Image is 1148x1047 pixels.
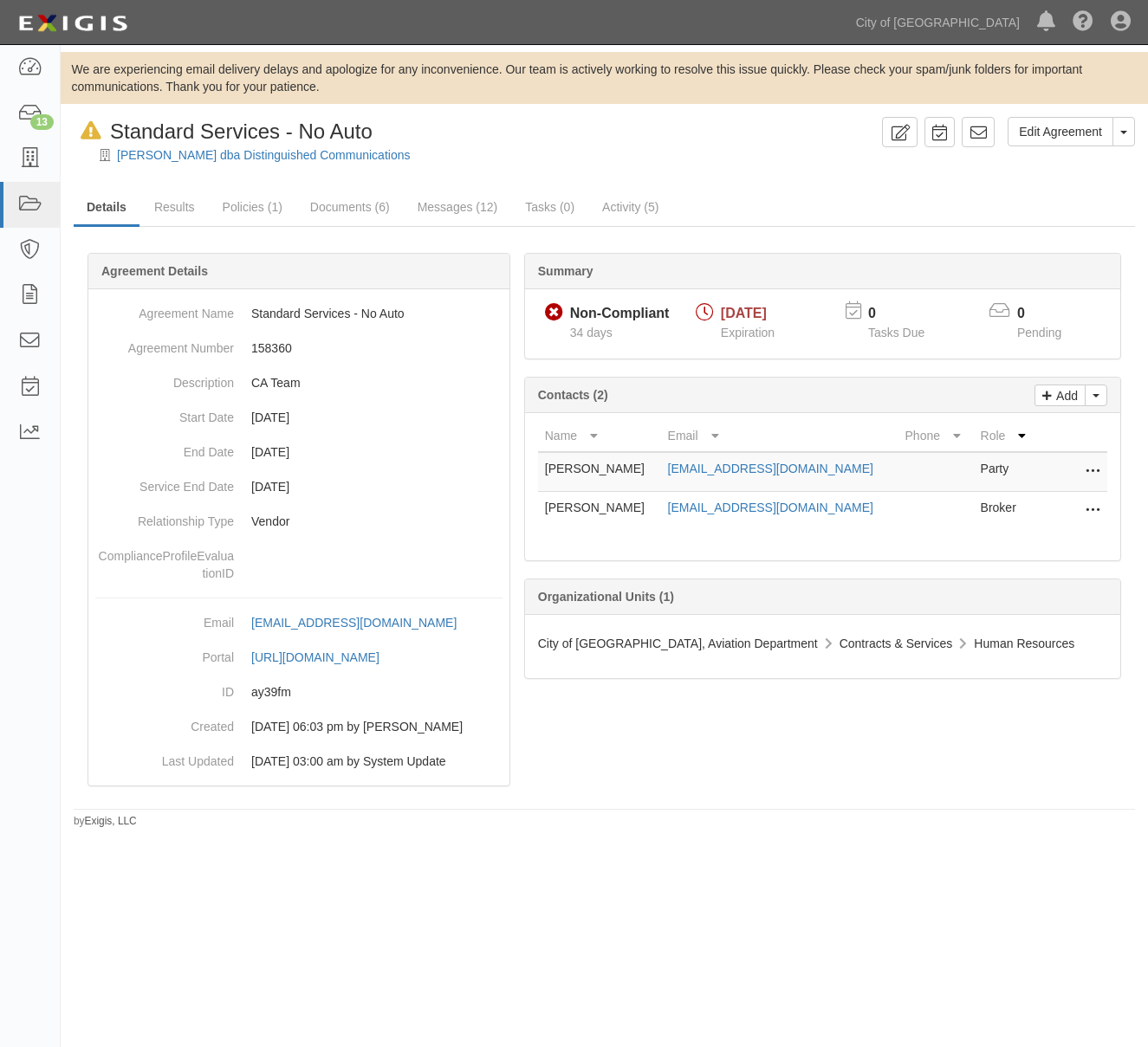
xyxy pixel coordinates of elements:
[545,304,563,322] i: Non-Compliant
[570,304,670,324] div: Non-Compliant
[974,420,1038,452] th: Role
[95,744,503,779] dd: [DATE] 03:00 am by System Update
[538,637,818,650] span: City of [GEOGRAPHIC_DATA], Aviation Department
[1052,385,1078,405] p: Add
[251,616,476,630] a: [EMAIL_ADDRESS][DOMAIN_NAME]
[85,815,137,827] a: Exigis, LLC
[95,744,234,770] dt: Last Updated
[95,435,503,469] dd: [DATE]
[1017,304,1083,324] p: 0
[95,675,234,701] dt: ID
[974,492,1038,531] td: Broker
[95,400,234,426] dt: Start Date
[538,264,593,278] b: Summary
[570,326,613,339] span: Since 07/08/2025
[95,435,234,461] dt: End Date
[95,331,503,365] dd: 158360
[13,8,133,39] img: logo-5460c22ac91f19d4615b14bd174203de0afe785f0fc80cf4dbbc73dc1793850b.png
[95,504,503,539] dd: Vendor
[661,420,898,452] th: Email
[110,120,373,143] span: Standard Services - No Auto
[61,61,1148,95] div: We are experiencing email delivery delays and apologize for any inconvenience. Our team is active...
[95,640,234,666] dt: Portal
[668,462,873,475] a: [EMAIL_ADDRESS][DOMAIN_NAME]
[101,264,208,278] b: Agreement Details
[74,814,137,829] small: by
[30,114,54,130] div: 13
[95,709,503,744] dd: [DATE] 06:03 pm by [PERSON_NAME]
[95,469,234,495] dt: Service End Date
[538,420,661,452] th: Name
[95,539,234,582] dt: ComplianceProfileEvaluationID
[721,326,775,339] span: Expiration
[1073,12,1093,33] i: Help Center - Complianz
[847,5,1028,40] a: City of [GEOGRAPHIC_DATA]
[974,452,1038,492] td: Party
[589,190,671,224] a: Activity (5)
[251,374,503,391] p: CA Team
[868,304,946,324] p: 0
[1017,326,1061,339] span: Pending
[81,122,101,140] i: In Default since 07/29/2025
[668,501,873,514] a: [EMAIL_ADDRESS][DOMAIN_NAME]
[95,400,503,435] dd: [DATE]
[95,504,234,530] dt: Relationship Type
[95,296,234,322] dt: Agreement Name
[512,190,587,224] a: Tasks (0)
[74,190,139,227] a: Details
[538,590,674,604] b: Organizational Units (1)
[297,190,403,224] a: Documents (6)
[538,388,608,402] b: Contacts (2)
[1008,117,1113,146] a: Edit Agreement
[95,365,234,391] dt: Description
[95,469,503,504] dd: [DATE]
[117,148,410,162] a: [PERSON_NAME] dba Distinguished Communications
[251,614,457,631] div: [EMAIL_ADDRESS][DOMAIN_NAME]
[538,452,661,492] td: [PERSON_NAME]
[95,296,503,331] dd: Standard Services - No Auto
[974,637,1074,650] span: Human Resources
[538,492,661,531] td: [PERSON_NAME]
[95,605,234,631] dt: Email
[95,709,234,735] dt: Created
[840,637,953,650] span: Contracts & Services
[405,190,511,224] a: Messages (12)
[95,675,503,709] dd: ay39fm
[141,190,208,224] a: Results
[721,306,767,320] span: [DATE]
[95,331,234,357] dt: Agreement Number
[251,650,399,664] a: [URL][DOMAIN_NAME]
[898,420,974,452] th: Phone
[868,326,924,339] span: Tasks Due
[74,117,373,146] div: Standard Services - No Auto
[1034,385,1086,406] a: Add
[210,190,295,224] a: Policies (1)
